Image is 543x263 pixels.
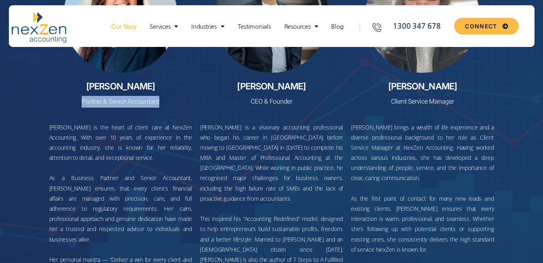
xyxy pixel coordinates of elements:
a: Our Story [107,23,140,31]
a: 1300 347 678 [371,21,451,32]
h2: [PERSON_NAME] [200,81,343,91]
p: Client Service Manager [351,96,494,108]
span: CONNECT [465,23,497,29]
a: CONNECT [454,18,518,34]
p: Partner & Senior Accountant [49,96,192,108]
span: 1300 347 678 [391,21,440,32]
a: Industries [187,23,228,31]
p: CEO & Founder [200,96,343,108]
a: Resources [280,23,322,31]
h2: [PERSON_NAME] [351,81,494,91]
h2: [PERSON_NAME] [49,81,192,91]
nav: Menu [99,23,355,31]
a: Blog [327,23,347,31]
a: Testimonials [234,23,275,31]
a: Services [146,23,182,31]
